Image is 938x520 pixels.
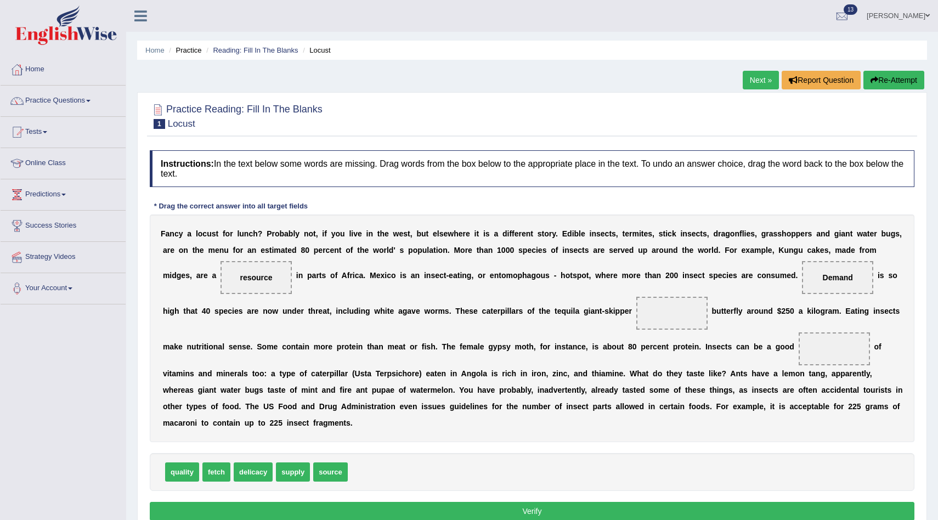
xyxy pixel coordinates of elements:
small: Locust [168,118,195,129]
b: i [590,229,592,238]
b: l [293,229,295,238]
b: r [240,246,243,255]
b: w [393,229,399,238]
span: 13 [844,4,857,15]
b: i [744,229,747,238]
b: p [791,229,796,238]
b: e [358,229,362,238]
b: s [808,229,812,238]
a: Predictions [1,179,126,207]
b: e [385,229,389,238]
b: h [782,229,787,238]
b: E [562,229,567,238]
b: n [183,246,188,255]
b: o [704,246,709,255]
b: n [734,229,739,238]
b: e [746,229,750,238]
b: n [488,246,493,255]
b: s [895,229,900,238]
b: r [618,246,620,255]
b: i [572,229,574,238]
b: u [638,246,643,255]
b: i [351,229,353,238]
b: f [351,246,353,255]
b: b [289,229,293,238]
b: e [515,229,519,238]
b: u [421,229,426,238]
b: d [292,246,297,255]
b: d [826,229,830,238]
a: Practice Questions [1,86,126,113]
b: t [609,229,612,238]
b: h [195,246,200,255]
b: a [247,246,252,255]
b: p [796,229,801,238]
b: e [200,246,204,255]
b: s [403,229,408,238]
b: i [436,246,438,255]
b: n [443,246,448,255]
b: i [366,229,369,238]
b: l [237,229,239,238]
b: r [734,246,737,255]
b: o [198,229,203,238]
b: l [711,246,714,255]
b: r [656,246,659,255]
b: s [596,229,601,238]
b: . [719,246,721,255]
b: h [479,246,484,255]
b: t [867,229,870,238]
b: v [353,229,358,238]
b: r [230,229,233,238]
b: d [567,229,572,238]
b: d [389,246,394,255]
a: Home [145,46,165,54]
b: n [682,229,687,238]
b: p [643,246,648,255]
b: g [761,229,766,238]
b: o [275,229,280,238]
b: 0 [510,246,514,255]
b: e [601,229,605,238]
b: e [522,229,526,238]
b: f [512,229,515,238]
b: d [714,246,719,255]
h4: In the text below some words are missing. Drag words from the box below to the appropriate place ... [150,150,914,187]
b: o [235,246,240,255]
b: e [215,246,219,255]
b: r [629,229,632,238]
b: a [863,229,867,238]
b: t [530,229,533,238]
b: a [281,246,285,255]
b: a [769,229,773,238]
b: a [284,229,289,238]
b: F [725,246,730,255]
b: e [364,246,369,255]
b: 0 [305,246,309,255]
b: e [625,246,629,255]
b: i [562,246,564,255]
div: * Drag the correct answer into all target fields [150,201,312,211]
b: b [416,229,421,238]
b: e [574,246,578,255]
b: t [850,229,853,238]
b: r [709,246,711,255]
b: s [518,246,523,255]
b: d [502,229,507,238]
b: r [463,229,466,238]
b: t [339,246,342,255]
a: Success Stories [1,211,126,238]
b: d [629,246,634,255]
b: e [468,246,472,255]
b: c [248,229,253,238]
b: s [750,229,755,238]
a: Home [1,54,126,82]
b: o [335,229,340,238]
b: e [601,246,605,255]
b: w [698,246,704,255]
b: t [477,246,479,255]
b: o [551,246,556,255]
b: w [373,246,379,255]
b: , [755,229,757,238]
b: a [429,246,433,255]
